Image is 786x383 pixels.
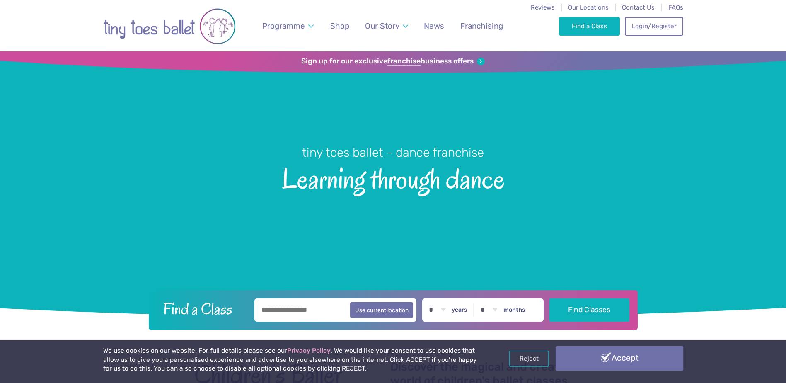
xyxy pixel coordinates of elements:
span: Learning through dance [15,161,771,194]
button: Use current location [350,302,414,318]
small: tiny toes ballet - dance franchise [302,145,484,160]
a: Privacy Policy [287,347,331,354]
a: Find a Class [559,17,620,35]
a: Login/Register [625,17,683,35]
a: News [420,16,448,36]
a: FAQs [668,4,683,11]
a: Reject [509,351,549,366]
p: We use cookies on our website. For full details please see our . We would like your consent to us... [103,347,480,373]
a: Programme [258,16,317,36]
a: Accept [556,346,683,370]
label: years [452,306,467,314]
button: Find Classes [549,298,629,322]
a: Our Story [361,16,412,36]
span: Franchising [460,21,503,31]
a: Reviews [531,4,555,11]
a: Contact Us [622,4,655,11]
span: Our Story [365,21,399,31]
span: Shop [330,21,349,31]
span: Programme [262,21,305,31]
span: News [424,21,444,31]
a: Franchising [456,16,507,36]
a: Our Locations [568,4,609,11]
h2: Find a Class [157,298,249,319]
a: Shop [326,16,353,36]
strong: franchise [387,57,421,66]
img: tiny toes ballet [103,5,236,47]
a: Sign up for our exclusivefranchisebusiness offers [301,57,485,66]
label: months [503,306,525,314]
